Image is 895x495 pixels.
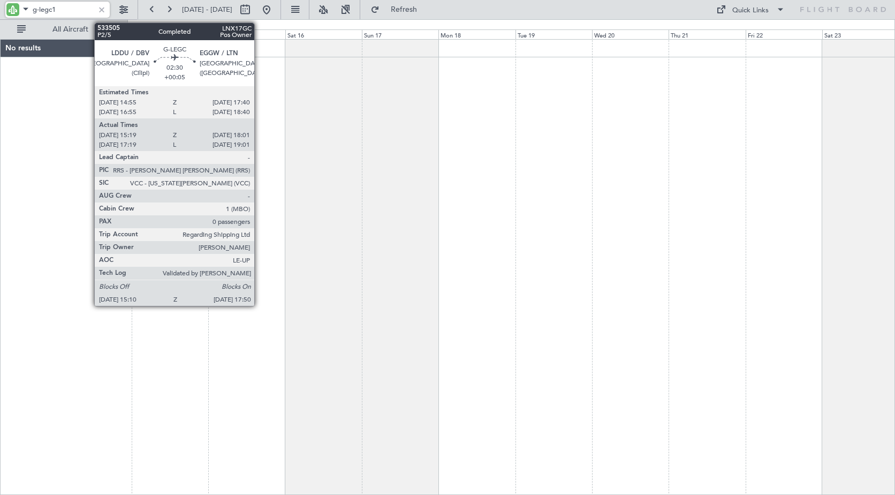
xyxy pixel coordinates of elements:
span: All Aircraft [28,26,113,33]
div: Quick Links [732,5,769,16]
button: Refresh [366,1,430,18]
div: [DATE] [130,21,148,31]
div: Fri 15 [208,29,285,39]
span: [DATE] - [DATE] [182,5,232,14]
div: Thu 21 [669,29,745,39]
div: Sat 16 [285,29,362,39]
div: Fri 22 [746,29,822,39]
div: Tue 19 [515,29,592,39]
input: A/C (Reg. or Type) [33,2,94,18]
button: Quick Links [711,1,790,18]
div: Wed 20 [592,29,669,39]
div: Mon 18 [438,29,515,39]
div: Sun 17 [362,29,438,39]
button: All Aircraft [12,21,116,38]
span: Refresh [382,6,427,13]
div: Thu 14 [132,29,208,39]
